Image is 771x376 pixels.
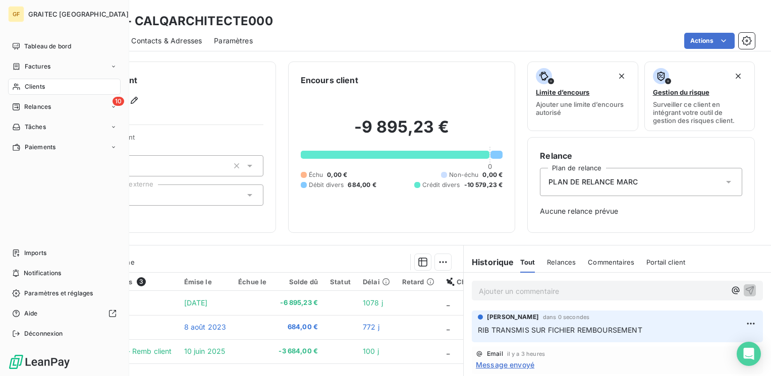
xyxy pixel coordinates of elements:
[520,258,535,266] span: Tout
[737,342,761,366] div: Open Intercom Messenger
[476,359,534,370] span: Message envoyé
[330,278,351,286] div: Statut
[24,42,71,51] span: Tableau de bord
[25,62,50,71] span: Factures
[279,278,318,286] div: Solde dû
[28,10,129,18] span: GRAITEC [GEOGRAPHIC_DATA]
[363,298,383,307] span: 1078 j
[8,6,24,22] div: GF
[279,322,318,332] span: 684,00 €
[507,351,545,357] span: il y a 3 heures
[543,314,589,320] span: dans 0 secondes
[25,122,46,132] span: Tâches
[536,88,589,96] span: Limite d’encours
[137,277,146,286] span: 3
[279,346,318,356] span: -3 684,00 €
[363,323,379,331] span: 772 j
[447,323,450,331] span: _
[348,180,376,190] span: 684,00 €
[402,278,434,286] div: Retard
[548,177,638,187] span: PLAN DE RELANCE MARC
[447,278,493,286] div: Chorus Pro
[540,206,742,216] span: Aucune relance prévue
[540,150,742,162] h6: Relance
[301,117,503,147] h2: -9 895,23 €
[363,278,390,286] div: Délai
[24,248,46,258] span: Imports
[653,88,709,96] span: Gestion du risque
[309,180,344,190] span: Débit divers
[184,347,226,355] span: 10 juin 2025
[24,102,51,111] span: Relances
[447,298,450,307] span: _
[646,258,685,266] span: Portail client
[449,170,478,179] span: Non-échu
[184,298,208,307] span: [DATE]
[184,323,227,331] span: 8 août 2023
[131,36,202,46] span: Contacts & Adresses
[89,12,273,30] h3: CALQ - CALQARCHITECTE000
[536,100,629,116] span: Ajouter une limite d’encours autorisé
[363,347,379,355] span: 100 j
[422,180,460,190] span: Crédit divers
[653,100,746,124] span: Surveiller ce client en intégrant votre outil de gestion des risques client.
[547,258,576,266] span: Relances
[588,258,634,266] span: Commentaires
[488,162,492,170] span: 0
[644,61,755,131] button: Gestion du risqueSurveiller ce client en intégrant votre outil de gestion des risques client.
[279,298,318,308] span: -6 895,23 €
[24,269,61,278] span: Notifications
[8,354,71,370] img: Logo LeanPay
[487,351,503,357] span: Email
[8,305,121,322] a: Aide
[24,329,63,338] span: Déconnexion
[113,97,124,106] span: 10
[487,312,539,322] span: [PERSON_NAME]
[478,326,642,334] span: RIB TRANSMIS SUR FICHIER REMBOURSEMENT
[25,143,56,152] span: Paiements
[61,74,263,86] h6: Informations client
[464,180,503,190] span: -10 579,23 €
[184,278,227,286] div: Émise le
[527,61,638,131] button: Limite d’encoursAjouter une limite d’encours autorisé
[81,133,263,147] span: Propriétés Client
[447,347,450,355] span: _
[24,309,38,318] span: Aide
[24,289,93,298] span: Paramètres et réglages
[482,170,503,179] span: 0,00 €
[238,278,266,286] div: Échue le
[214,36,253,46] span: Paramètres
[327,170,347,179] span: 0,00 €
[464,256,514,268] h6: Historique
[301,74,358,86] h6: Encours client
[25,82,45,91] span: Clients
[309,170,323,179] span: Échu
[684,33,735,49] button: Actions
